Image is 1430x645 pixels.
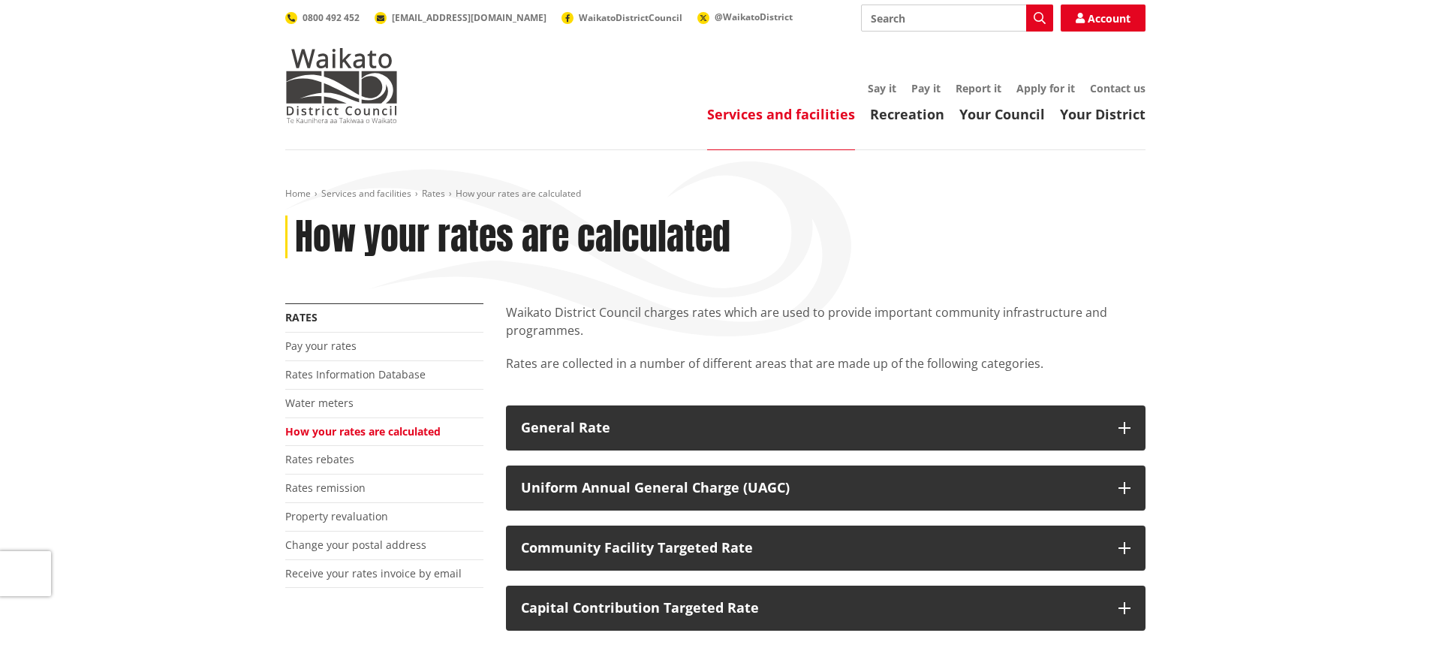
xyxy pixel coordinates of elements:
a: @WaikatoDistrict [697,11,793,23]
a: Your District [1060,105,1146,123]
a: Rates remission [285,481,366,495]
a: 0800 492 452 [285,11,360,24]
div: General Rate [521,420,1103,436]
a: Pay your rates [285,339,357,353]
h1: How your rates are calculated [295,216,730,259]
a: Contact us [1090,81,1146,95]
a: Pay it [911,81,941,95]
a: [EMAIL_ADDRESS][DOMAIN_NAME] [375,11,546,24]
button: Uniform Annual General Charge (UAGC) [506,466,1146,511]
div: Capital Contribution Targeted Rate [521,601,1103,616]
a: Rates [422,187,445,200]
a: Rates rebates [285,452,354,466]
input: Search input [861,5,1053,32]
div: Community Facility Targeted Rate [521,541,1103,556]
a: WaikatoDistrictCouncil [561,11,682,24]
a: Services and facilities [321,187,411,200]
a: Rates Information Database [285,367,426,381]
a: Report it [956,81,1001,95]
a: Receive your rates invoice by email [285,566,462,580]
a: Change your postal address [285,538,426,552]
p: Rates are collected in a number of different areas that are made up of the following categories. [506,354,1146,390]
a: Recreation [870,105,944,123]
a: Property revaluation [285,509,388,523]
p: Waikato District Council charges rates which are used to provide important community infrastructu... [506,303,1146,339]
a: Water meters [285,396,354,410]
span: [EMAIL_ADDRESS][DOMAIN_NAME] [392,11,546,24]
span: 0800 492 452 [303,11,360,24]
span: @WaikatoDistrict [715,11,793,23]
a: Your Council [959,105,1045,123]
a: Home [285,187,311,200]
a: Apply for it [1016,81,1075,95]
button: General Rate [506,405,1146,451]
a: Say it [868,81,896,95]
nav: breadcrumb [285,188,1146,200]
button: Capital Contribution Targeted Rate [506,586,1146,631]
div: Uniform Annual General Charge (UAGC) [521,481,1103,496]
span: How your rates are calculated [456,187,581,200]
img: Waikato District Council - Te Kaunihera aa Takiwaa o Waikato [285,48,398,123]
a: Services and facilities [707,105,855,123]
span: WaikatoDistrictCouncil [579,11,682,24]
a: Account [1061,5,1146,32]
a: Rates [285,310,318,324]
a: How your rates are calculated [285,424,441,439]
button: Community Facility Targeted Rate [506,526,1146,571]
